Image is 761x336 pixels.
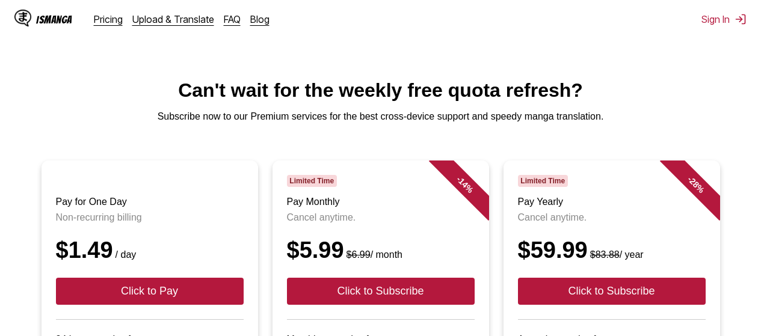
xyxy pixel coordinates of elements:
[518,237,706,263] div: $59.99
[590,249,620,260] s: $83.88
[56,212,244,223] p: Non-recurring billing
[287,212,475,223] p: Cancel anytime.
[36,14,72,25] div: IsManga
[56,197,244,207] h3: Pay for One Day
[287,278,475,305] button: Click to Subscribe
[14,10,94,29] a: IsManga LogoIsManga
[518,212,706,223] p: Cancel anytime.
[132,13,214,25] a: Upload & Translate
[94,13,123,25] a: Pricing
[56,237,244,263] div: $1.49
[588,249,644,260] small: / year
[14,10,31,26] img: IsManga Logo
[659,148,732,221] div: - 28 %
[224,13,241,25] a: FAQ
[10,79,751,102] h1: Can't wait for the weekly free quota refresh?
[701,13,747,25] button: Sign In
[518,197,706,207] h3: Pay Yearly
[735,13,747,25] img: Sign out
[347,249,371,260] s: $6.99
[518,278,706,305] button: Click to Subscribe
[56,278,244,305] button: Click to Pay
[113,249,137,260] small: / day
[287,237,475,263] div: $5.99
[518,175,568,187] span: Limited Time
[287,197,475,207] h3: Pay Monthly
[428,148,501,221] div: - 14 %
[10,111,751,122] p: Subscribe now to our Premium services for the best cross-device support and speedy manga translat...
[344,249,402,260] small: / month
[287,175,337,187] span: Limited Time
[250,13,270,25] a: Blog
